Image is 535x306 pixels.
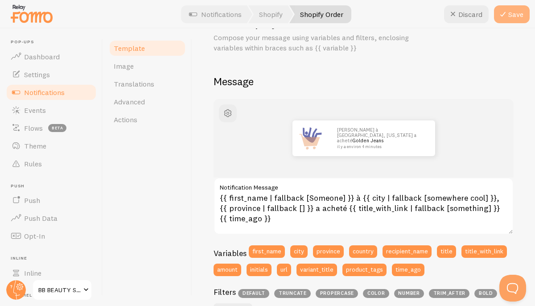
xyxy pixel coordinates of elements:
span: Template [114,44,145,53]
h2: Message [214,74,514,88]
button: province [313,245,344,258]
a: Dashboard [5,48,97,66]
a: Translations [108,75,186,93]
a: Rules [5,155,97,173]
span: truncate [274,289,311,298]
a: Image [108,57,186,75]
img: fomo-relay-logo-orange.svg [9,2,54,25]
a: Advanced [108,93,186,111]
button: initials [247,264,272,276]
p: Compose your message using variables and filters, enclosing variables within braces such as {{ va... [214,33,428,53]
a: Template [108,39,186,57]
span: Actions [114,115,137,124]
a: Settings [5,66,97,83]
span: default [238,289,269,298]
a: Actions [108,111,186,128]
span: propercase [316,289,358,298]
a: Notifications [5,83,97,101]
span: Push [11,183,97,189]
button: first_name [249,245,285,258]
span: Theme [24,141,46,150]
span: Rules [24,159,42,168]
a: BB BEAUTY STUDIO [32,279,92,301]
span: trim_after [429,289,469,298]
a: Inline [5,264,97,282]
button: url [277,264,291,276]
a: Push [5,191,97,209]
a: Flows beta [5,119,97,137]
a: Opt-In [5,227,97,245]
button: variant_title [296,264,337,276]
button: title [437,245,456,258]
span: Translations [114,79,154,88]
a: Push Data [5,209,97,227]
span: Push Data [24,214,58,223]
a: Golden Jeans [353,137,383,144]
span: Dashboard [24,52,60,61]
h3: Variables [214,248,247,258]
a: Theme [5,137,97,155]
span: color [363,289,389,298]
span: beta [48,124,66,132]
button: country [349,245,377,258]
img: Fomo [292,120,328,156]
span: Push [24,196,40,205]
small: il y a environ 4 minutes [337,145,424,149]
p: [PERSON_NAME] à [GEOGRAPHIC_DATA], [US_STATE] a acheté [337,127,426,149]
span: Pop-ups [11,39,97,45]
label: Notification Message [214,178,514,193]
span: Inline [24,269,41,277]
span: bold [474,289,497,298]
span: Advanced [114,97,145,106]
a: Events [5,101,97,119]
span: Notifications [24,88,65,97]
span: BB BEAUTY STUDIO [38,285,81,295]
span: Events [24,106,46,115]
h3: Filters [214,287,236,297]
span: Image [114,62,134,70]
iframe: Help Scout Beacon - Open [499,275,526,302]
button: time_ago [392,264,424,276]
span: Settings [24,70,50,79]
button: recipient_name [383,245,432,258]
span: Flows [24,124,43,132]
button: city [290,245,308,258]
span: number [394,289,424,298]
button: product_tags [342,264,387,276]
button: amount [214,264,241,276]
span: Inline [11,256,97,261]
button: title_with_link [461,245,507,258]
span: Opt-In [24,232,45,240]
